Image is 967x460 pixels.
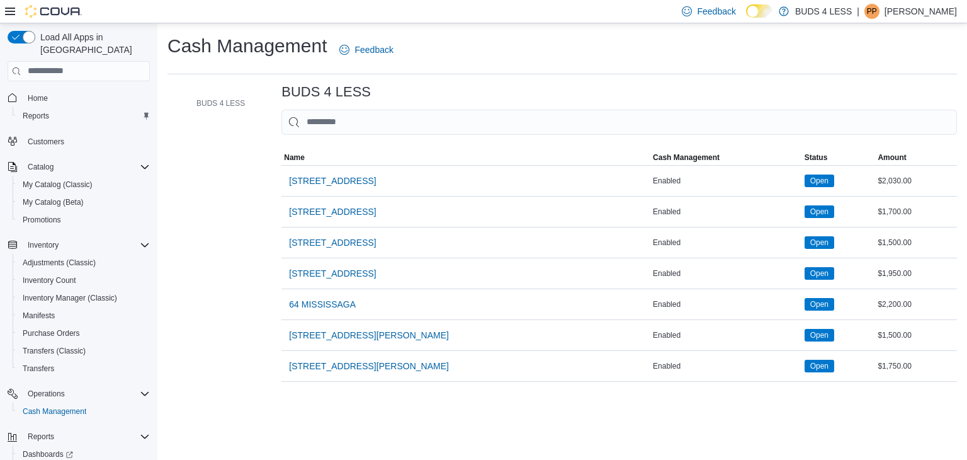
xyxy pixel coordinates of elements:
[289,175,376,187] span: [STREET_ADDRESS]
[13,272,155,289] button: Inventory Count
[805,205,834,218] span: Open
[18,273,81,288] a: Inventory Count
[23,293,117,303] span: Inventory Manager (Classic)
[23,238,64,253] button: Inventory
[284,168,381,193] button: [STREET_ADDRESS]
[28,93,48,103] span: Home
[23,238,150,253] span: Inventory
[23,134,69,149] a: Customers
[196,98,245,108] span: BUDS 4 LESS
[28,162,54,172] span: Catalog
[23,91,53,106] a: Home
[23,346,86,356] span: Transfers (Classic)
[3,428,155,446] button: Reports
[23,134,150,149] span: Customers
[650,328,802,343] div: Enabled
[284,323,454,348] button: [STREET_ADDRESS][PERSON_NAME]
[289,329,449,342] span: [STREET_ADDRESS][PERSON_NAME]
[28,389,65,399] span: Operations
[867,4,877,19] span: PP
[3,132,155,151] button: Customers
[18,361,59,376] a: Transfers
[875,328,957,343] div: $1,500.00
[875,150,957,165] button: Amount
[281,84,371,100] h3: BUDS 4 LESS
[13,342,155,360] button: Transfers (Classic)
[23,275,76,285] span: Inventory Count
[875,297,957,312] div: $2,200.00
[885,4,957,19] p: [PERSON_NAME]
[857,4,859,19] p: |
[875,235,957,250] div: $1,500.00
[18,361,150,376] span: Transfers
[28,240,59,250] span: Inventory
[289,267,376,280] span: [STREET_ADDRESS]
[795,4,852,19] p: BUDS 4 LESS
[805,298,834,311] span: Open
[23,197,84,207] span: My Catalog (Beta)
[18,343,91,359] a: Transfers (Classic)
[18,195,89,210] a: My Catalog (Beta)
[25,5,82,18] img: Cova
[23,429,150,444] span: Reports
[18,290,150,306] span: Inventory Manager (Classic)
[23,386,150,401] span: Operations
[650,173,802,188] div: Enabled
[23,311,55,321] span: Manifests
[18,273,150,288] span: Inventory Count
[23,111,49,121] span: Reports
[284,152,305,163] span: Name
[23,159,59,175] button: Catalog
[650,150,802,165] button: Cash Management
[650,266,802,281] div: Enabled
[13,289,155,307] button: Inventory Manager (Classic)
[28,432,54,442] span: Reports
[289,298,356,311] span: 64 MISSISSAGA
[23,364,54,374] span: Transfers
[18,343,150,359] span: Transfers (Classic)
[284,292,361,317] button: 64 MISSISSAGA
[13,360,155,377] button: Transfers
[167,33,327,59] h1: Cash Management
[284,199,381,224] button: [STREET_ADDRESS]
[746,4,772,18] input: Dark Mode
[810,206,828,217] span: Open
[13,325,155,342] button: Purchase Orders
[18,195,150,210] span: My Catalog (Beta)
[35,31,150,56] span: Load All Apps in [GEOGRAPHIC_DATA]
[650,204,802,219] div: Enabled
[805,175,834,187] span: Open
[13,307,155,325] button: Manifests
[810,268,828,279] span: Open
[878,152,906,163] span: Amount
[289,205,376,218] span: [STREET_ADDRESS]
[23,449,73,459] span: Dashboards
[3,236,155,254] button: Inventory
[875,359,957,374] div: $1,750.00
[18,255,150,270] span: Adjustments (Classic)
[289,236,376,249] span: [STREET_ADDRESS]
[23,386,70,401] button: Operations
[805,236,834,249] span: Open
[3,385,155,403] button: Operations
[284,354,454,379] button: [STREET_ADDRESS][PERSON_NAME]
[875,173,957,188] div: $2,030.00
[650,359,802,374] div: Enabled
[13,211,155,229] button: Promotions
[281,150,650,165] button: Name
[284,261,381,286] button: [STREET_ADDRESS]
[18,326,85,341] a: Purchase Orders
[805,360,834,372] span: Open
[653,152,720,163] span: Cash Management
[805,152,828,163] span: Status
[875,204,957,219] div: $1,700.00
[697,5,735,18] span: Feedback
[18,177,150,192] span: My Catalog (Classic)
[23,180,93,190] span: My Catalog (Classic)
[23,90,150,106] span: Home
[3,89,155,107] button: Home
[23,159,150,175] span: Catalog
[810,299,828,310] span: Open
[281,110,957,135] input: This is a search bar. As you type, the results lower in the page will automatically filter.
[802,150,876,165] button: Status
